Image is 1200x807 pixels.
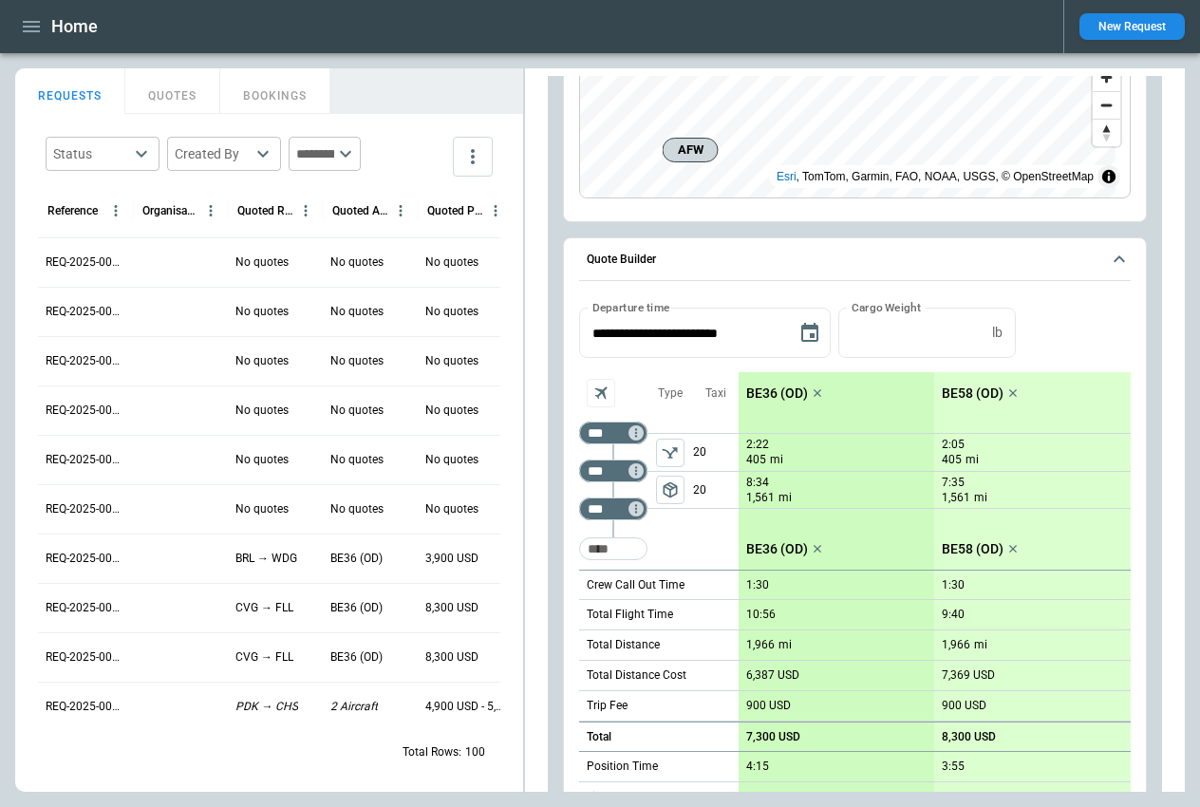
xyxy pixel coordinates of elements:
p: 2 Aircraft [330,699,378,715]
p: REQ-2025-000287 [46,353,125,369]
p: 1,966 [942,638,970,652]
p: No quotes [235,403,289,419]
button: REQUESTS [15,68,125,114]
p: No quotes [330,452,384,468]
p: 10:56 [746,608,776,622]
p: lb [992,325,1003,341]
p: No quotes [330,254,384,271]
p: Total Flight Time [587,607,673,623]
p: BE58 (OD) [942,385,1003,402]
div: Too short [579,460,647,482]
p: 7,300 USD [746,730,800,744]
p: BE36 (OD) [746,385,808,402]
h6: Quote Builder [587,253,656,266]
p: 4,900 USD - 5,500 USD [425,699,505,715]
div: Too short [579,537,647,560]
p: REQ-2025-000286 [46,403,125,419]
p: REQ-2025-000285 [46,452,125,468]
p: BE36 (OD) [330,551,383,567]
p: CVG → FLL [235,649,293,666]
p: No quotes [330,353,384,369]
p: Total Distance Cost [587,667,686,684]
p: REQ-2025-000280 [46,699,125,715]
h1: Home [51,15,98,38]
p: No quotes [425,501,478,517]
p: REQ-2025-000288 [46,304,125,320]
p: REQ-2025-000282 [46,600,125,616]
button: Zoom out [1093,91,1120,119]
p: 900 USD [942,699,986,713]
button: QUOTES [125,68,220,114]
span: AFW [670,141,709,160]
p: No quotes [425,353,478,369]
button: left aligned [656,476,684,504]
button: Quoted Route column menu [293,198,318,223]
span: Type of sector [656,439,684,467]
p: 1,561 [746,490,775,506]
p: mi [778,637,792,653]
p: Total Distance [587,637,660,653]
button: BOOKINGS [220,68,330,114]
p: 20 [693,434,739,471]
p: BE36 (OD) [330,649,383,666]
p: 1,966 [746,638,775,652]
span: Aircraft selection [587,379,615,407]
button: Organisation column menu [198,198,223,223]
div: Created By [175,144,251,163]
p: 8,300 USD [425,649,478,666]
p: BRL → WDG [235,551,297,567]
p: No quotes [235,501,289,517]
p: 20 [693,472,739,508]
p: 8:34 [746,476,769,490]
div: , TomTom, Garmin, FAO, NOAA, USGS, © OpenStreetMap [777,167,1094,186]
span: Type of sector [656,476,684,504]
p: Type [658,385,683,402]
p: mi [966,452,979,468]
p: CVG → FLL [235,600,293,616]
p: No quotes [235,452,289,468]
p: 100 [465,744,485,760]
p: 2:05 [942,438,965,452]
span: package_2 [661,480,680,499]
p: REQ-2025-000284 [46,501,125,517]
p: Trip Fee [587,698,628,714]
button: Quote Builder [579,238,1131,282]
label: Cargo Weight [852,299,921,315]
p: BE36 (OD) [746,541,808,557]
p: mi [974,490,987,506]
p: mi [770,452,783,468]
p: 2:22 [746,438,769,452]
div: Reference [47,204,98,217]
p: REQ-2025-000283 [46,551,125,567]
p: No quotes [425,452,478,468]
button: New Request [1079,13,1185,40]
p: 8,300 USD [942,730,996,744]
h6: Total [587,731,611,743]
p: 9:40 [942,608,965,622]
p: 1:30 [746,578,769,592]
div: Too short [579,497,647,520]
p: REQ-2025-000281 [46,649,125,666]
p: No quotes [330,304,384,320]
button: Quoted Aircraft column menu [388,198,413,223]
p: Taxi [705,385,726,402]
a: Esri [777,170,797,183]
p: BE58 (OD) [942,541,1003,557]
p: mi [974,637,987,653]
p: Live Leg [587,789,628,805]
p: 6,387 USD [746,668,799,683]
button: Zoom in [1093,64,1120,91]
div: Quoted Price [427,204,483,217]
button: Reset bearing to north [1093,119,1120,146]
p: No quotes [235,304,289,320]
p: No quotes [330,403,384,419]
p: REQ-2025-000289 [46,254,125,271]
p: PDK → CHS [235,699,298,715]
p: BE36 (OD) [330,600,383,616]
div: Status [53,144,129,163]
button: left aligned [656,439,684,467]
p: 3:55 [942,760,965,774]
p: 7:55 [942,790,965,804]
p: 900 USD [746,699,791,713]
label: Departure time [592,299,670,315]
